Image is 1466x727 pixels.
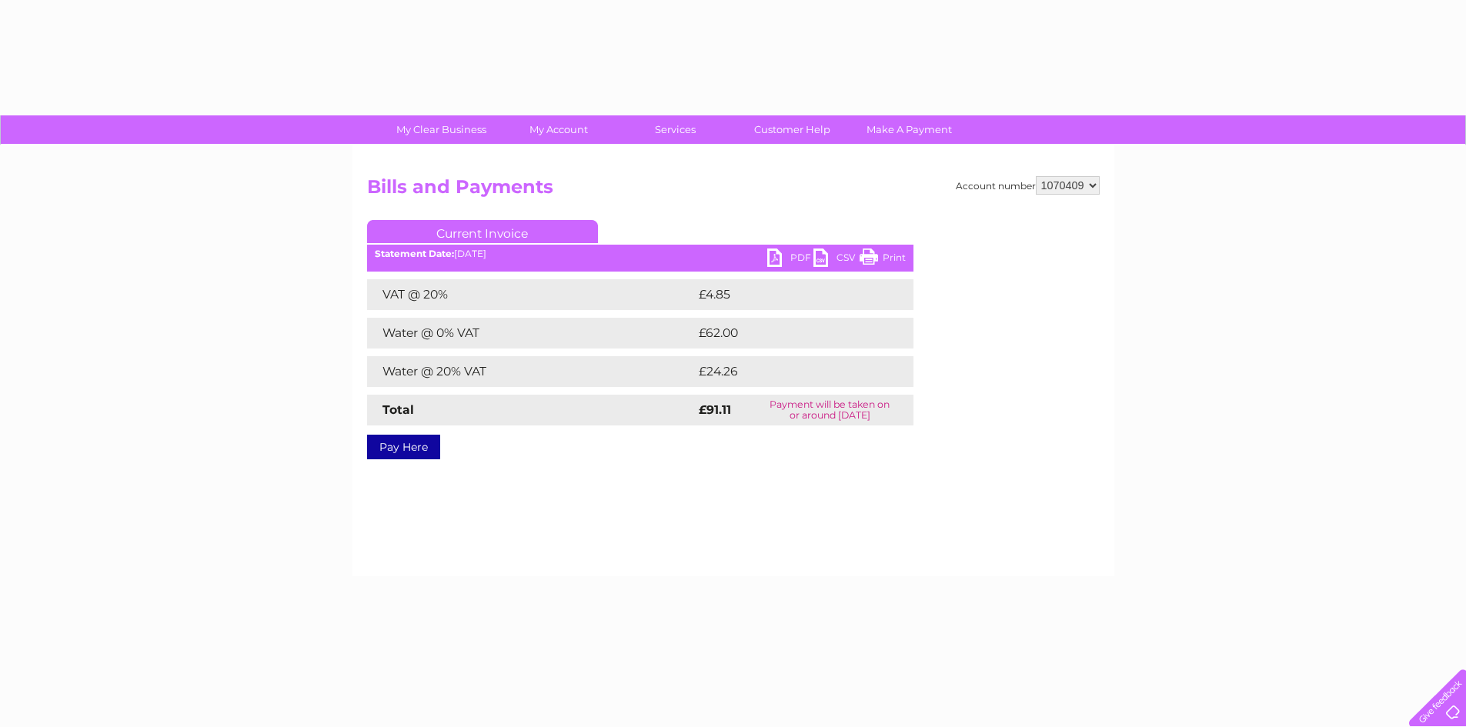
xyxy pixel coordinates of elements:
[367,356,695,387] td: Water @ 20% VAT
[846,115,973,144] a: Make A Payment
[813,248,860,271] a: CSV
[695,356,883,387] td: £24.26
[695,279,877,310] td: £4.85
[367,435,440,459] a: Pay Here
[612,115,739,144] a: Services
[367,248,913,259] div: [DATE]
[746,395,913,425] td: Payment will be taken on or around [DATE]
[495,115,622,144] a: My Account
[367,318,695,348] td: Water @ 0% VAT
[767,248,813,271] a: PDF
[367,220,598,243] a: Current Invoice
[367,279,695,310] td: VAT @ 20%
[699,402,731,417] strong: £91.11
[695,318,883,348] td: £62.00
[729,115,856,144] a: Customer Help
[378,115,505,144] a: My Clear Business
[860,248,906,271] a: Print
[375,248,454,259] b: Statement Date:
[382,402,414,417] strong: Total
[956,176,1100,195] div: Account number
[367,176,1100,205] h2: Bills and Payments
